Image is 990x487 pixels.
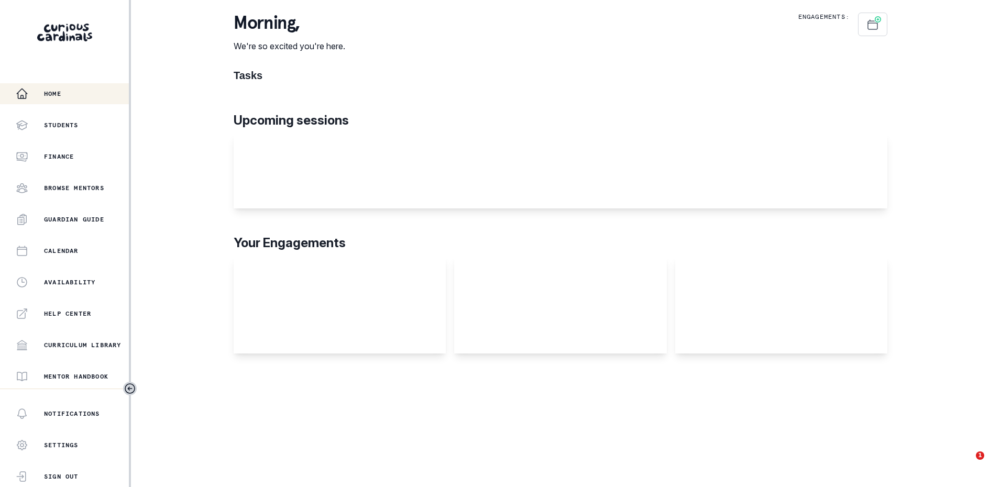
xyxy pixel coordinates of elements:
p: Notifications [44,409,100,418]
p: Guardian Guide [44,215,104,224]
p: morning , [234,13,345,34]
p: Mentor Handbook [44,372,108,381]
p: Finance [44,152,74,161]
p: Calendar [44,247,79,255]
p: Browse Mentors [44,184,104,192]
p: Engagements: [798,13,850,21]
p: Students [44,121,79,129]
button: Schedule Sessions [858,13,887,36]
button: Toggle sidebar [123,382,137,395]
img: Curious Cardinals Logo [37,24,92,41]
p: Home [44,90,61,98]
h1: Tasks [234,69,887,82]
p: Help Center [44,309,91,318]
p: Your Engagements [234,234,887,252]
p: We're so excited you're here. [234,40,345,52]
p: Availability [44,278,95,286]
p: Curriculum Library [44,341,122,349]
p: Sign Out [44,472,79,481]
iframe: Intercom live chat [954,451,980,477]
p: Upcoming sessions [234,111,887,130]
span: 1 [976,451,984,460]
p: Settings [44,441,79,449]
